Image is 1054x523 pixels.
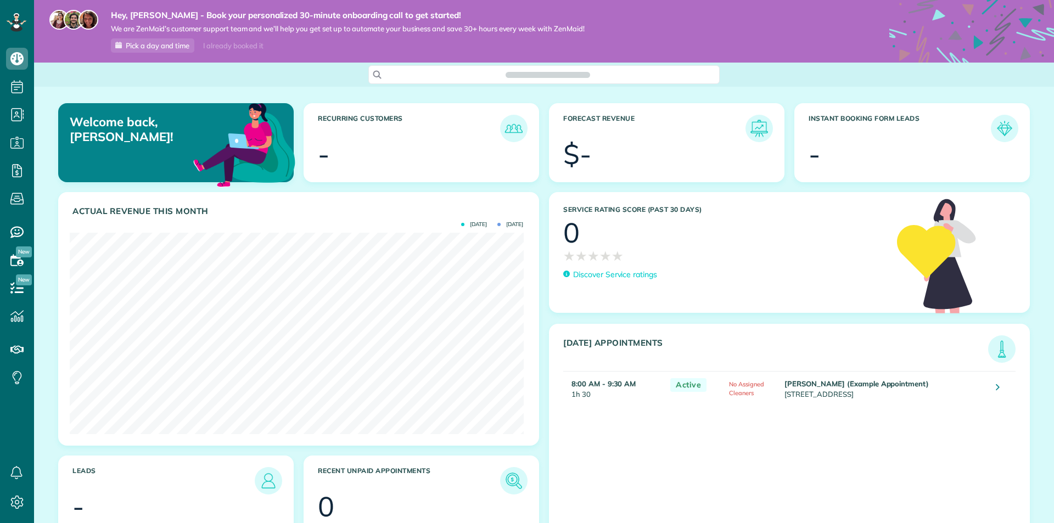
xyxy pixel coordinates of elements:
[748,117,770,139] img: icon_forecast_revenue-8c13a41c7ed35a8dcfafea3cbb826a0462acb37728057bba2d056411b612bbbe.png
[16,246,32,257] span: New
[563,372,665,406] td: 1h 30
[318,115,500,142] h3: Recurring Customers
[563,246,575,266] span: ★
[257,470,279,492] img: icon_leads-1bed01f49abd5b7fead27621c3d59655bb73ed531f8eeb49469d10e621d6b896.png
[809,115,991,142] h3: Instant Booking Form Leads
[517,69,579,80] span: Search ZenMaid…
[49,10,69,30] img: maria-72a9807cf96188c08ef61303f053569d2e2a8a1cde33d635c8a3ac13582a053d.jpg
[563,338,988,363] h3: [DATE] Appointments
[571,379,636,388] strong: 8:00 AM - 9:30 AM
[994,117,1016,139] img: icon_form_leads-04211a6a04a5b2264e4ee56bc0799ec3eb69b7e499cbb523a139df1d13a81ae0.png
[782,372,988,406] td: [STREET_ADDRESS]
[563,206,886,213] h3: Service Rating score (past 30 days)
[670,378,707,392] span: Active
[497,222,523,227] span: [DATE]
[809,140,820,168] div: -
[575,246,587,266] span: ★
[563,219,580,246] div: 0
[72,493,84,520] div: -
[563,140,591,168] div: $-
[612,246,624,266] span: ★
[111,38,194,53] a: Pick a day and time
[587,246,599,266] span: ★
[318,467,500,494] h3: Recent unpaid appointments
[563,115,745,142] h3: Forecast Revenue
[784,379,929,388] strong: [PERSON_NAME] (Example Appointment)
[197,39,270,53] div: I already booked it
[573,269,657,280] p: Discover Service ratings
[461,222,487,227] span: [DATE]
[318,493,334,520] div: 0
[111,10,585,21] strong: Hey, [PERSON_NAME] - Book your personalized 30-minute onboarding call to get started!
[70,115,218,144] p: Welcome back, [PERSON_NAME]!
[64,10,83,30] img: jorge-587dff0eeaa6aab1f244e6dc62b8924c3b6ad411094392a53c71c6c4a576187d.jpg
[79,10,98,30] img: michelle-19f622bdf1676172e81f8f8fba1fb50e276960ebfe0243fe18214015130c80e4.jpg
[72,206,528,216] h3: Actual Revenue this month
[503,470,525,492] img: icon_unpaid_appointments-47b8ce3997adf2238b356f14209ab4cced10bd1f174958f3ca8f1d0dd7fffeee.png
[72,467,255,494] h3: Leads
[16,274,32,285] span: New
[729,380,764,397] span: No Assigned Cleaners
[191,91,298,197] img: dashboard_welcome-42a62b7d889689a78055ac9021e634bf52bae3f8056760290aed330b23ab8690.png
[563,269,657,280] a: Discover Service ratings
[126,41,189,50] span: Pick a day and time
[503,117,525,139] img: icon_recurring_customers-cf858462ba22bcd05b5a5880d41d6543d210077de5bb9ebc9590e49fd87d84ed.png
[111,24,585,33] span: We are ZenMaid’s customer support team and we’ll help you get set up to automate your business an...
[991,338,1013,360] img: icon_todays_appointments-901f7ab196bb0bea1936b74009e4eb5ffbc2d2711fa7634e0d609ed5ef32b18b.png
[599,246,612,266] span: ★
[318,140,329,168] div: -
